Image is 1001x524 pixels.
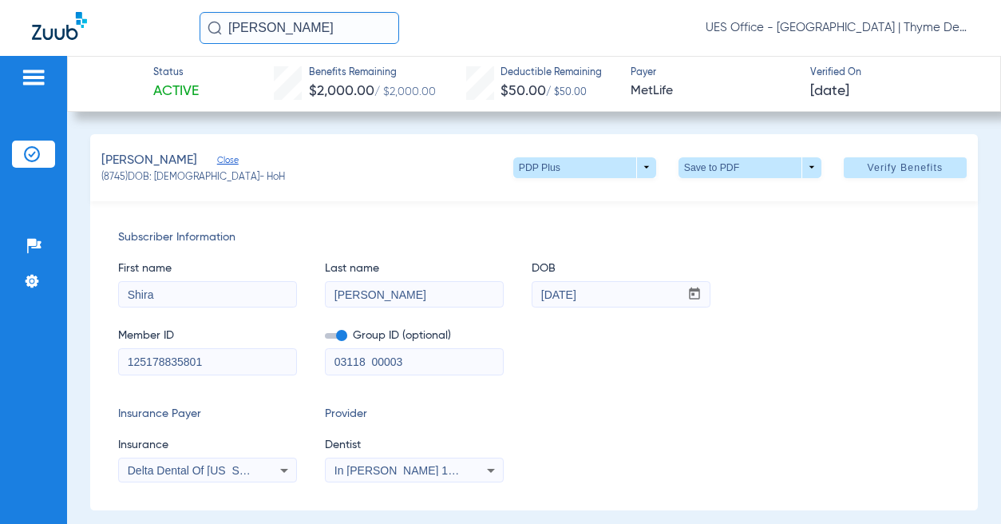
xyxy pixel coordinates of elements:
[153,81,199,101] span: Active
[810,66,975,81] span: Verified On
[200,12,399,44] input: Search for patients
[325,406,504,423] span: Provider
[867,161,943,174] span: Verify Benefits
[334,464,504,477] span: In [PERSON_NAME] 1205114618
[844,157,967,178] button: Verify Benefits
[118,437,297,454] span: Insurance
[631,81,796,101] span: MetLife
[706,20,969,36] span: UES Office - [GEOGRAPHIC_DATA] | Thyme Dental Care
[500,84,546,98] span: $50.00
[513,157,656,178] button: PDP Plus
[101,151,197,171] span: [PERSON_NAME]
[325,327,504,344] span: Group ID (optional)
[810,81,849,101] span: [DATE]
[208,21,222,35] img: Search Icon
[532,260,710,277] span: DOB
[118,327,297,344] span: Member ID
[153,66,199,81] span: Status
[679,157,821,178] button: Save to PDF
[21,68,46,87] img: hamburger-icon
[32,12,87,40] img: Zuub Logo
[118,260,297,277] span: First name
[128,464,270,477] span: Delta Dental Of [US_STATE]
[545,268,597,276] mat-label: mm / dd / yyyy
[101,171,285,185] span: (8745) DOB: [DEMOGRAPHIC_DATA] - HoH
[309,84,374,98] span: $2,000.00
[546,88,587,97] span: / $50.00
[374,86,436,97] span: / $2,000.00
[118,406,297,423] span: Insurance Payer
[631,66,796,81] span: Payer
[325,260,504,277] span: Last name
[500,66,602,81] span: Deductible Remaining
[118,229,950,246] span: Subscriber Information
[921,447,1001,524] iframe: Chat Widget
[217,155,231,170] span: Close
[309,66,436,81] span: Benefits Remaining
[679,282,710,308] button: Open calendar
[325,437,504,454] span: Dentist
